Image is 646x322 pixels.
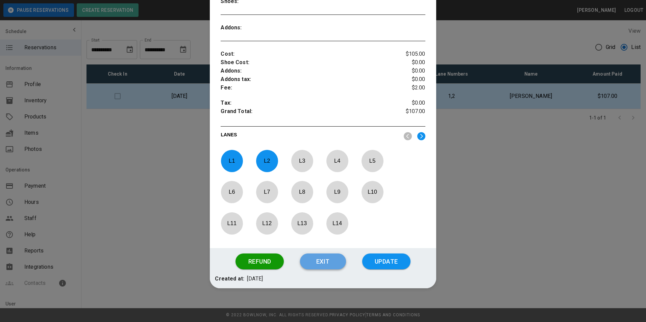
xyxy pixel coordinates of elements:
p: L 5 [361,153,383,169]
p: $0.00 [391,67,425,75]
button: Update [362,253,411,270]
p: L 9 [326,184,348,200]
p: Created at: [215,275,244,283]
button: Refund [235,253,283,270]
p: L 13 [291,215,313,231]
p: $0.00 [391,99,425,107]
p: L 10 [361,184,383,200]
p: L 2 [256,153,278,169]
p: Addons : [221,67,391,75]
p: Shoe Cost : [221,58,391,67]
p: $107.00 [391,107,425,117]
p: $2.00 [391,84,425,92]
p: L 8 [291,184,313,200]
p: Addons : [221,24,272,32]
p: L 11 [221,215,243,231]
img: right.svg [417,132,425,140]
p: L 12 [256,215,278,231]
button: Exit [300,253,346,270]
p: L 4 [326,153,348,169]
p: L 6 [221,184,243,200]
p: $0.00 [391,75,425,84]
p: L 3 [291,153,313,169]
p: L 1 [221,153,243,169]
p: L 7 [256,184,278,200]
img: nav_left.svg [404,132,412,140]
p: Tax : [221,99,391,107]
p: Fee : [221,84,391,92]
p: Addons tax : [221,75,391,84]
p: Grand Total : [221,107,391,117]
p: LANES [221,131,398,141]
p: $0.00 [391,58,425,67]
p: Cost : [221,50,391,58]
p: [DATE] [247,275,263,283]
p: $105.00 [391,50,425,58]
p: L 14 [326,215,348,231]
